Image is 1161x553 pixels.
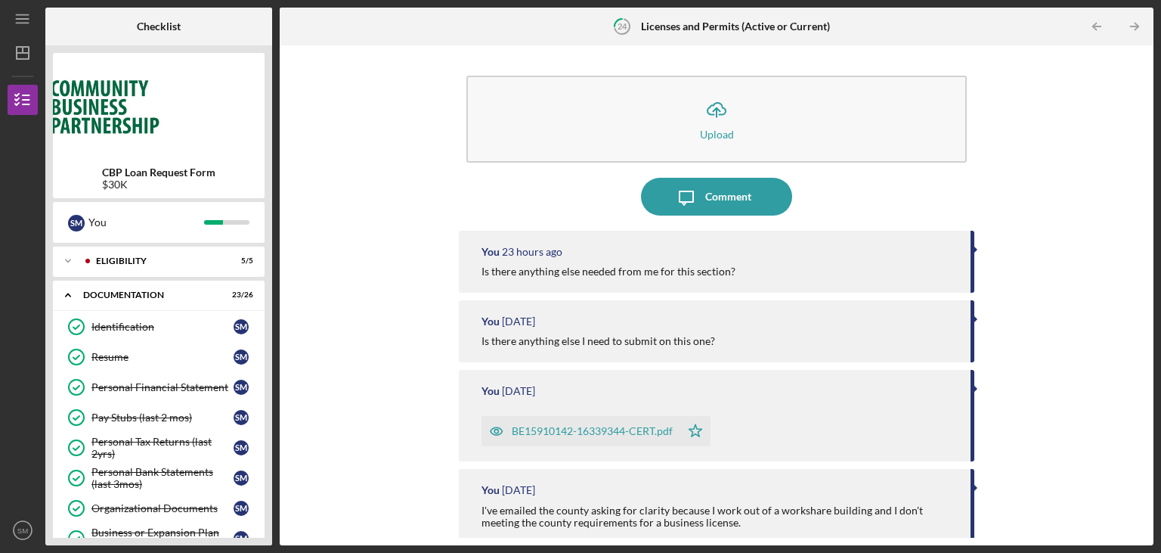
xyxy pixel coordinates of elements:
[60,312,257,342] a: IdentificationSM
[53,61,265,151] img: Product logo
[481,335,715,347] div: Is there anything else I need to submit on this one?
[234,440,249,455] div: S M
[226,290,253,300] div: 23 / 26
[68,215,85,231] div: S M
[234,380,249,395] div: S M
[234,531,249,546] div: S M
[83,290,215,300] div: Documentation
[234,471,249,486] div: S M
[502,315,535,328] time: 2025-08-19 14:28
[60,342,257,372] a: ResumeSM
[234,501,249,516] div: S M
[481,315,500,328] div: You
[91,381,234,393] div: Personal Financial Statement
[618,21,627,31] tspan: 24
[60,493,257,523] a: Organizational DocumentsSM
[60,433,257,463] a: Personal Tax Returns (last 2yrs)SM
[466,76,967,163] button: Upload
[502,246,562,258] time: 2025-08-26 04:25
[8,515,38,545] button: SM
[502,484,535,496] time: 2025-08-12 02:09
[91,412,234,424] div: Pay Stubs (last 2 mos)
[502,385,535,397] time: 2025-08-13 22:05
[481,266,735,278] div: Is there anything else needed from me for this section?
[91,527,234,551] div: Business or Expansion Plan (current)
[60,402,257,433] a: Pay Stubs (last 2 mos)SM
[102,166,215,179] b: CBP Loan Request Form
[481,416,711,446] button: BE15910142-16339344-CERT.pdf
[705,178,751,216] div: Comment
[234,410,249,425] div: S M
[137,20,181,33] b: Checklist
[91,436,234,460] div: Personal Tax Returns (last 2yrs)
[91,351,234,363] div: Resume
[641,178,792,216] button: Comment
[96,256,215,266] div: Eligibility
[91,466,234,490] div: Personal Bank Statements (last 3mos)
[91,321,234,333] div: Identification
[234,350,249,365] div: S M
[102,179,215,191] div: $30K
[226,256,253,266] div: 5 / 5
[481,484,500,496] div: You
[234,319,249,334] div: S M
[60,372,257,402] a: Personal Financial StatementSM
[641,20,830,33] b: Licenses and Permits (Active or Current)
[88,210,204,235] div: You
[17,527,28,535] text: SM
[481,505,955,529] div: I've emailed the county asking for clarity because I work out of a workshare building and I don't...
[481,246,500,258] div: You
[91,502,234,514] div: Organizational Documents
[60,463,257,493] a: Personal Bank Statements (last 3mos)SM
[700,129,734,140] div: Upload
[481,385,500,397] div: You
[512,425,673,437] div: BE15910142-16339344-CERT.pdf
